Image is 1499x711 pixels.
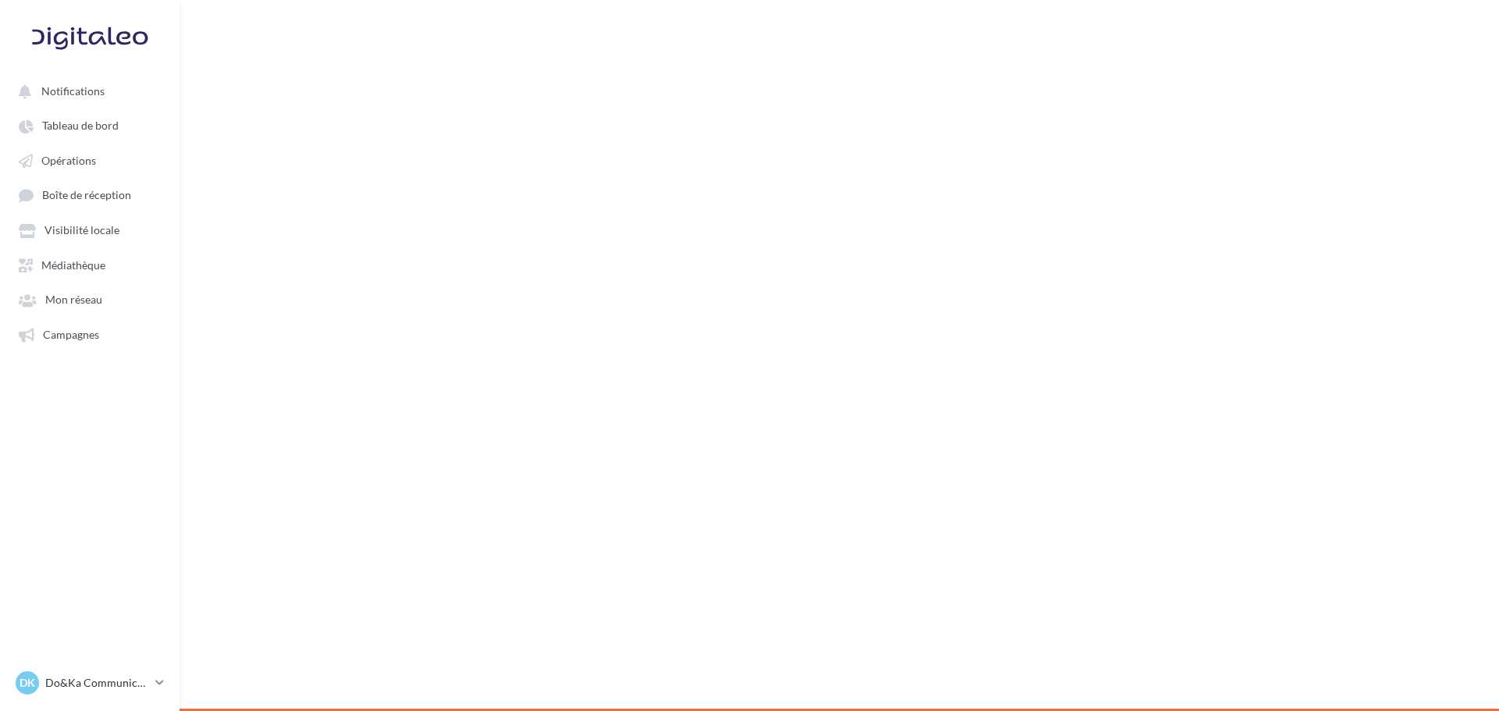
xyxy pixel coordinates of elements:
[9,180,170,209] a: Boîte de réception
[9,111,170,139] a: Tableau de bord
[9,146,170,174] a: Opérations
[41,154,96,167] span: Opérations
[42,189,131,202] span: Boîte de réception
[9,285,170,313] a: Mon réseau
[41,258,105,272] span: Médiathèque
[45,293,102,307] span: Mon réseau
[45,224,119,237] span: Visibilité locale
[9,251,170,279] a: Médiathèque
[20,675,35,691] span: DK
[41,84,105,98] span: Notifications
[9,76,164,105] button: Notifications
[9,215,170,244] a: Visibilité locale
[9,320,170,348] a: Campagnes
[43,328,99,341] span: Campagnes
[45,675,149,691] p: Do&Ka Communication
[12,668,167,698] a: DK Do&Ka Communication
[42,119,119,133] span: Tableau de bord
